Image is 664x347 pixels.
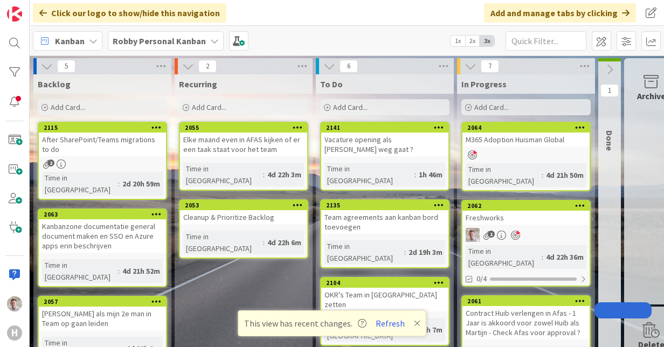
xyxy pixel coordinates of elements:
[542,251,543,263] span: :
[321,278,448,288] div: 2104
[462,296,590,339] div: 2061Contract Huib verlengen in Afas - 1 Jaar is akkoord voor zowel Huib als Martijn - Check Afas ...
[462,123,590,133] div: 2064
[467,124,590,131] div: 2064
[462,201,590,225] div: 2062Freshworks
[604,130,615,151] span: Done
[467,297,590,305] div: 2061
[39,123,166,133] div: 2115
[39,210,166,219] div: 2063
[265,237,304,248] div: 4d 22h 6m
[265,169,304,181] div: 4d 22h 3m
[466,163,542,187] div: Time in [GEOGRAPHIC_DATA]
[461,79,507,89] span: In Progress
[185,202,307,209] div: 2053
[462,211,590,225] div: Freshworks
[321,288,448,311] div: OKR's Team in [GEOGRAPHIC_DATA] zetten
[321,123,448,133] div: 2141
[474,102,509,112] span: Add Card...
[118,178,120,190] span: :
[44,211,166,218] div: 2063
[39,307,166,330] div: [PERSON_NAME] als mijn 2e man in Team op gaan leiden
[321,278,448,311] div: 2104OKR's Team in [GEOGRAPHIC_DATA] zetten
[39,297,166,307] div: 2057
[467,202,590,210] div: 2062
[484,3,636,23] div: Add and manage tabs by clicking
[462,228,590,242] div: Rd
[180,133,307,156] div: Elke maand even in AFAS kijken of er een taak staat voor het team
[185,124,307,131] div: 2055
[57,60,75,73] span: 5
[180,123,307,156] div: 2055Elke maand even in AFAS kijken of er een taak staat voor het team
[324,163,414,186] div: Time in [GEOGRAPHIC_DATA]
[113,36,206,46] b: Robby Personal Kanban
[466,245,542,269] div: Time in [GEOGRAPHIC_DATA]
[462,306,590,339] div: Contract Huib verlengen in Afas - 1 Jaar is akkoord voor zowel Huib als Martijn - Check Afas voor...
[44,124,166,131] div: 2115
[47,159,54,166] span: 2
[244,317,366,330] span: This view has recent changes.
[462,123,590,147] div: 2064M365 Adoption Huisman Global
[320,79,343,89] span: To Do
[55,34,85,47] span: Kanban
[321,133,448,156] div: Vacature opening als [PERSON_NAME] weg gaat ?
[451,36,465,46] span: 1x
[179,79,217,89] span: Recurring
[39,123,166,156] div: 2115After SharePoint/Teams migrations to do
[120,178,163,190] div: 2d 20h 59m
[372,316,409,330] button: Refresh
[39,219,166,253] div: Kanbanzone documentatie general document maken en SSO en Azure apps erin beschrijven
[340,60,358,73] span: 6
[42,259,118,283] div: Time in [GEOGRAPHIC_DATA]
[39,210,166,253] div: 2063Kanbanzone documentatie general document maken en SSO en Azure apps erin beschrijven
[39,133,166,156] div: After SharePoint/Teams migrations to do
[488,231,495,238] span: 1
[321,200,448,234] div: 2135Team agreements aan kanban bord toevoegen
[7,296,22,311] img: Rd
[44,298,166,306] div: 2057
[326,279,448,287] div: 2104
[462,201,590,211] div: 2062
[414,169,416,181] span: :
[321,200,448,210] div: 2135
[180,200,307,224] div: 2053Cleanup & Prioritize Backlog
[180,200,307,210] div: 2053
[466,228,480,242] img: Rd
[263,169,265,181] span: :
[326,202,448,209] div: 2135
[42,172,118,196] div: Time in [GEOGRAPHIC_DATA]
[543,169,586,181] div: 4d 21h 50m
[33,3,226,23] div: Click our logo to show/hide this navigation
[39,297,166,330] div: 2057[PERSON_NAME] als mijn 2e man in Team op gaan leiden
[476,273,487,284] span: 0/4
[263,237,265,248] span: :
[481,60,499,73] span: 7
[462,133,590,147] div: M365 Adoption Huisman Global
[600,84,619,97] span: 1
[404,246,406,258] span: :
[183,231,263,254] div: Time in [GEOGRAPHIC_DATA]
[333,102,368,112] span: Add Card...
[465,36,480,46] span: 2x
[198,60,217,73] span: 2
[118,265,120,277] span: :
[480,36,494,46] span: 3x
[326,124,448,131] div: 2141
[7,325,22,341] div: H
[180,123,307,133] div: 2055
[321,123,448,156] div: 2141Vacature opening als [PERSON_NAME] weg gaat ?
[543,251,586,263] div: 4d 22h 36m
[192,102,226,112] span: Add Card...
[506,31,586,51] input: Quick Filter...
[324,240,404,264] div: Time in [GEOGRAPHIC_DATA]
[51,102,85,112] span: Add Card...
[542,169,543,181] span: :
[38,79,71,89] span: Backlog
[183,163,263,186] div: Time in [GEOGRAPHIC_DATA]
[7,6,22,22] img: Visit kanbanzone.com
[180,210,307,224] div: Cleanup & Prioritize Backlog
[406,246,445,258] div: 2d 19h 3m
[462,296,590,306] div: 2061
[416,169,445,181] div: 1h 46m
[321,210,448,234] div: Team agreements aan kanban bord toevoegen
[120,265,163,277] div: 4d 21h 52m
